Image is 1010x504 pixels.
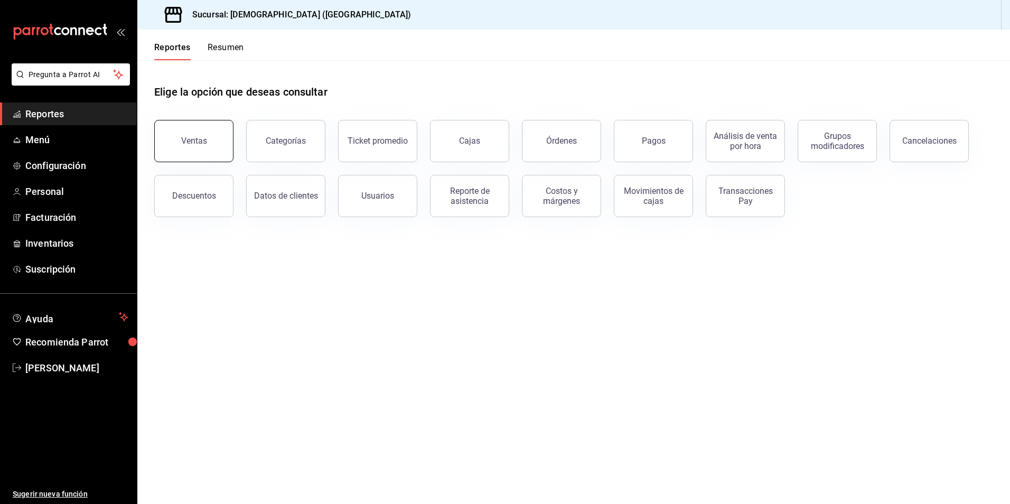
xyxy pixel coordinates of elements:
[25,361,128,375] span: [PERSON_NAME]
[254,191,318,201] div: Datos de clientes
[713,186,778,206] div: Transacciones Pay
[614,120,693,162] button: Pagos
[25,210,128,225] span: Facturación
[25,335,128,349] span: Recomienda Parrot
[348,136,408,146] div: Ticket promedio
[361,191,394,201] div: Usuarios
[181,136,207,146] div: Ventas
[706,175,785,217] button: Transacciones Pay
[459,136,480,146] div: Cajas
[25,184,128,199] span: Personal
[184,8,411,21] h3: Sucursal: [DEMOGRAPHIC_DATA] ([GEOGRAPHIC_DATA])
[25,262,128,276] span: Suscripción
[266,136,306,146] div: Categorías
[154,42,244,60] div: navigation tabs
[522,120,601,162] button: Órdenes
[902,136,957,146] div: Cancelaciones
[338,120,417,162] button: Ticket promedio
[642,136,666,146] div: Pagos
[154,42,191,60] button: Reportes
[13,489,128,500] span: Sugerir nueva función
[890,120,969,162] button: Cancelaciones
[546,136,577,146] div: Órdenes
[798,120,877,162] button: Grupos modificadores
[154,120,233,162] button: Ventas
[706,120,785,162] button: Análisis de venta por hora
[25,107,128,121] span: Reportes
[246,120,325,162] button: Categorías
[522,175,601,217] button: Costos y márgenes
[805,131,870,151] div: Grupos modificadores
[154,84,328,100] h1: Elige la opción que deseas consultar
[208,42,244,60] button: Resumen
[172,191,216,201] div: Descuentos
[25,236,128,250] span: Inventarios
[338,175,417,217] button: Usuarios
[12,63,130,86] button: Pregunta a Parrot AI
[29,69,114,80] span: Pregunta a Parrot AI
[7,77,130,88] a: Pregunta a Parrot AI
[621,186,686,206] div: Movimientos de cajas
[430,175,509,217] button: Reporte de asistencia
[529,186,594,206] div: Costos y márgenes
[25,133,128,147] span: Menú
[154,175,233,217] button: Descuentos
[437,186,502,206] div: Reporte de asistencia
[25,158,128,173] span: Configuración
[614,175,693,217] button: Movimientos de cajas
[713,131,778,151] div: Análisis de venta por hora
[430,120,509,162] button: Cajas
[116,27,125,36] button: open_drawer_menu
[25,311,115,323] span: Ayuda
[246,175,325,217] button: Datos de clientes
